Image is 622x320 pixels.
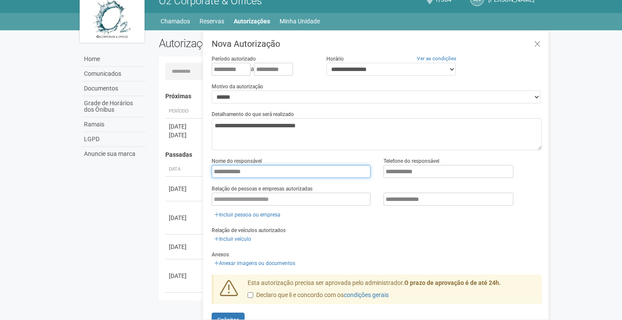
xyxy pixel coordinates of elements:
[212,63,313,76] div: a
[169,131,201,139] div: [DATE]
[326,55,344,63] label: Horário
[169,213,201,222] div: [DATE]
[165,93,536,100] h4: Próximas
[169,242,201,251] div: [DATE]
[248,292,253,298] input: Declaro que li e concordo com oscondições gerais
[384,157,439,165] label: Telefone do responsável
[212,55,256,63] label: Período autorizado
[200,15,224,27] a: Reservas
[82,67,146,81] a: Comunicados
[404,279,501,286] strong: O prazo de aprovação é de até 24h.
[212,251,229,259] label: Anexos
[212,157,262,165] label: Nome do responsável
[169,122,201,131] div: [DATE]
[82,96,146,117] a: Grade de Horários dos Ônibus
[161,15,190,27] a: Chamados
[212,185,313,193] label: Relação de pessoas e empresas autorizadas
[165,104,204,119] th: Período
[82,147,146,161] a: Anuncie sua marca
[82,117,146,132] a: Ramais
[82,81,146,96] a: Documentos
[82,132,146,147] a: LGPD
[212,83,263,91] label: Motivo da autorização
[212,259,298,268] a: Anexar imagens ou documentos
[82,52,146,67] a: Home
[212,110,294,118] label: Detalhamento do que será realizado
[159,37,344,50] h2: Autorizações
[280,15,320,27] a: Minha Unidade
[344,291,389,298] a: condições gerais
[212,39,542,48] h3: Nova Autorização
[165,162,204,177] th: Data
[212,234,254,244] a: Incluir veículo
[212,226,286,234] label: Relação de veículos autorizados
[234,15,270,27] a: Autorizações
[165,152,536,158] h4: Passadas
[169,272,201,280] div: [DATE]
[248,291,389,300] label: Declaro que li e concordo com os
[169,184,201,193] div: [DATE]
[417,55,456,61] a: Ver as condições
[212,210,283,220] a: Incluir pessoa ou empresa
[241,279,542,304] div: Esta autorização precisa ser aprovada pelo administrador.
